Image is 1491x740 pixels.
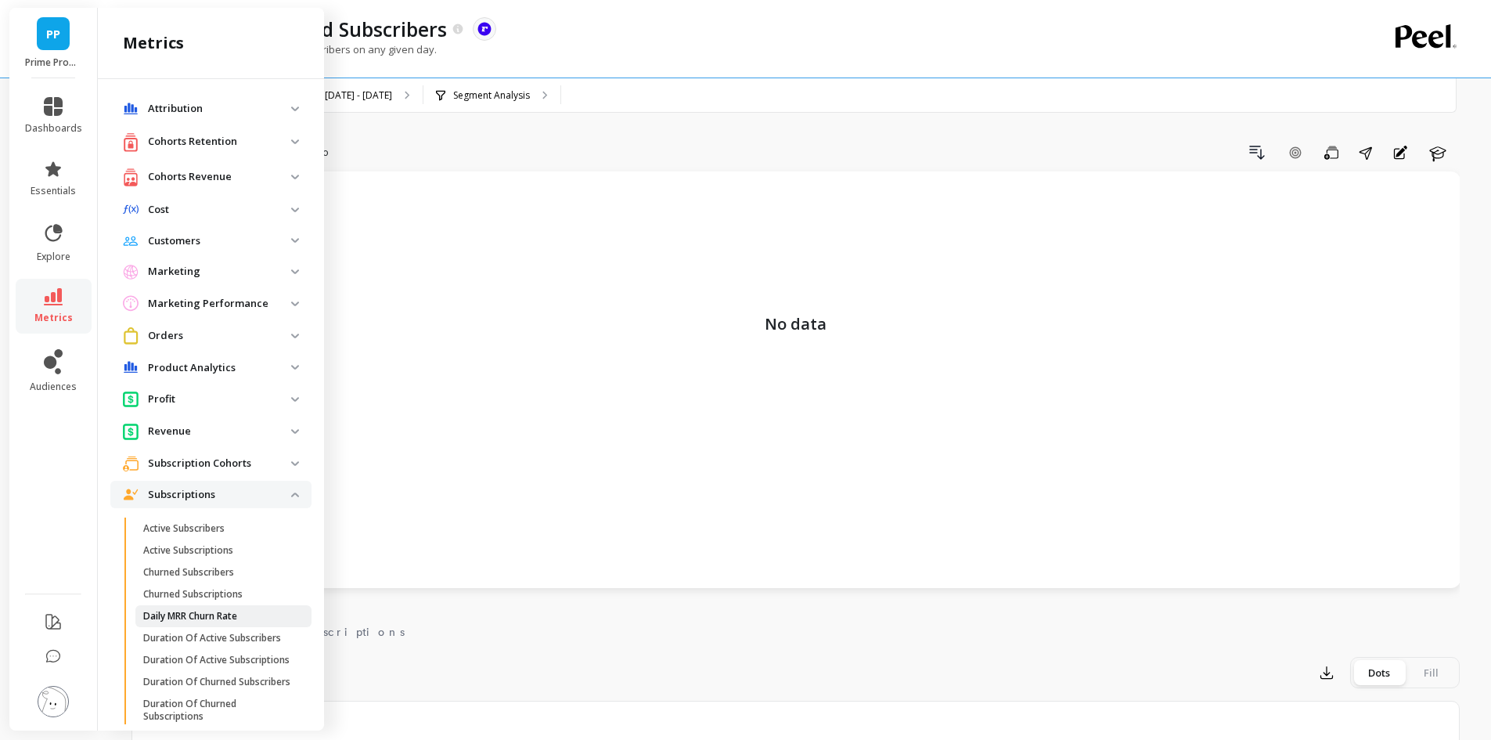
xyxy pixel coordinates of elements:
img: profile picture [38,686,69,717]
img: navigation item icon [123,327,139,344]
img: navigation item icon [123,361,139,374]
p: Marketing [148,264,291,280]
p: Marketing Performance [148,296,291,312]
p: Active Subscribers [143,522,225,535]
p: Profit [148,392,291,407]
p: Cohorts Revenue [148,169,291,185]
img: down caret icon [291,106,299,111]
img: navigation item icon [123,391,139,407]
img: navigation item icon [123,132,139,152]
img: down caret icon [291,397,299,402]
img: down caret icon [291,461,299,466]
nav: Tabs [131,612,1460,648]
p: Subscriptions [148,487,291,503]
p: Duration Of Churned Subscribers [143,676,290,688]
p: No data [147,187,1445,336]
span: PP [46,25,60,43]
img: navigation item icon [123,168,139,187]
p: Subscription Cohorts [148,456,291,471]
img: down caret icon [291,493,299,497]
p: Daily MRR Churn Rate [143,610,237,623]
img: down caret icon [291,238,299,243]
img: api.recharge.svg [477,22,492,36]
div: Fill [1405,660,1457,685]
span: metrics [34,312,73,324]
p: Cost [148,202,291,218]
p: Cohorts Retention [148,134,291,150]
img: down caret icon [291,139,299,144]
span: dashboards [25,122,82,135]
p: Attribution [148,101,291,117]
p: Churned Subscriptions [143,588,243,601]
img: navigation item icon [123,295,139,312]
img: navigation item icon [123,456,139,471]
p: Duration Of Active Subscribers [143,632,281,644]
div: Dots [1353,660,1405,685]
p: Orders [148,328,291,344]
p: Active Subscriptions [143,544,233,557]
span: Subscriptions [282,624,405,640]
span: audiences [30,381,77,393]
p: Customers [148,233,291,249]
p: Churned Subscribers [143,566,234,579]
img: down caret icon [291,429,299,434]
img: down caret icon [291,175,299,179]
h2: metrics [123,32,184,54]
img: navigation item icon [123,236,139,246]
p: Duration Of Churned Subscriptions [143,698,293,723]
p: Revenue [148,424,291,439]
img: down caret icon [291,269,299,274]
span: essentials [31,185,76,197]
img: down caret icon [291,365,299,370]
img: navigation item icon [123,264,139,280]
p: Product Analytics [148,360,291,376]
img: navigation item icon [123,423,139,439]
img: down caret icon [291,334,299,338]
span: explore [37,251,70,263]
img: down caret icon [291,301,299,306]
img: navigation item icon [123,103,139,115]
img: navigation item icon [123,204,139,215]
p: Duration Of Active Subscriptions [143,654,290,666]
img: down caret icon [291,208,299,212]
img: navigation item icon [123,489,139,500]
p: Segment Analysis [453,89,530,102]
p: Prime Prometics™ [25,56,82,69]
